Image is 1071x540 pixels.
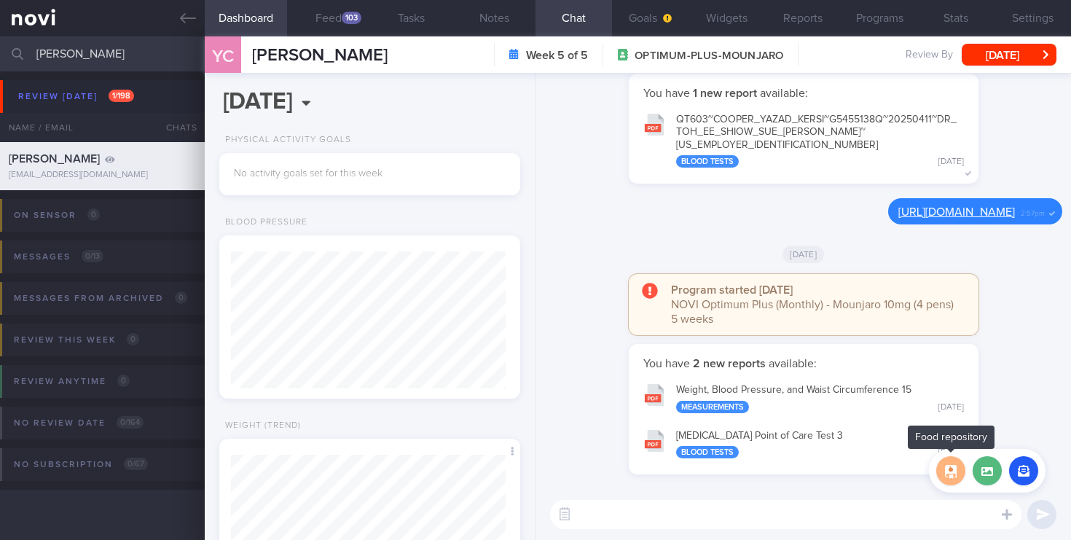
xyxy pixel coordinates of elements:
span: Review By [906,49,953,62]
span: 2:57pm [1021,205,1045,219]
div: Blood Tests [676,446,739,458]
div: [MEDICAL_DATA] Point of Care Test 3 [676,430,964,459]
div: On sensor [10,206,103,225]
a: [URL][DOMAIN_NAME] [898,206,1015,218]
div: 103 [342,12,361,24]
span: 0 [175,291,187,304]
button: [MEDICAL_DATA] Point of Care Test 3 Blood Tests [DATE] [636,420,971,466]
div: No review date [10,413,147,433]
span: 0 [117,375,130,387]
div: Messages from Archived [10,289,191,308]
div: Blood Pressure [219,217,307,228]
div: No activity goals set for this week [234,168,506,181]
div: [EMAIL_ADDRESS][DOMAIN_NAME] [9,170,196,181]
strong: 1 new report [690,87,760,99]
span: NOVI Optimum Plus (Monthly) - Mounjaro 10mg (4 pens) [671,299,954,310]
div: Review [DATE] [15,87,138,106]
div: Measurements [676,401,749,413]
p: You have available: [643,356,964,371]
div: Blood Tests [676,155,739,168]
strong: 2 new reports [690,358,769,369]
button: Weight, Blood Pressure, and Waist Circumference 15 Measurements [DATE] [636,375,971,420]
span: [PERSON_NAME] [9,153,100,165]
span: [DATE] [782,246,824,263]
div: [DATE] [938,157,964,168]
span: 0 [87,208,100,221]
div: Chats [146,113,205,142]
div: QT603~COOPER_ YAZAD_ KERSI~G5455138Q~20250411~DR_ TOH_ EE_ SHIOW_ SUE_ [PERSON_NAME]~[US_EMPLOYER... [676,114,964,168]
span: 0 [127,333,139,345]
p: You have available: [643,86,964,101]
div: Messages [10,247,107,267]
div: Weight, Blood Pressure, and Waist Circumference 15 [676,384,964,413]
div: [DATE] [938,402,964,413]
span: 1 / 198 [109,90,134,102]
strong: Week 5 of 5 [526,48,588,63]
div: YC [195,28,250,84]
span: 0 / 13 [82,250,103,262]
strong: Program started [DATE] [671,284,793,296]
div: No subscription [10,455,152,474]
button: [DATE] [962,44,1056,66]
span: OPTIMUM-PLUS-MOUNJARO [635,49,783,63]
span: 0 / 67 [124,458,148,470]
button: QT603~COOPER_YAZAD_KERSI~G5455138Q~20250411~DR_TOH_EE_SHIOW_SUE_[PERSON_NAME]~[US_EMPLOYER_IDENTI... [636,104,971,176]
div: Review anytime [10,372,133,391]
div: Physical Activity Goals [219,135,351,146]
div: Review this week [10,330,143,350]
span: 0 / 164 [117,416,144,429]
span: 5 weeks [671,313,713,325]
div: [DATE] [938,447,964,458]
span: [PERSON_NAME] [252,47,388,64]
div: Weight (Trend) [219,420,301,431]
